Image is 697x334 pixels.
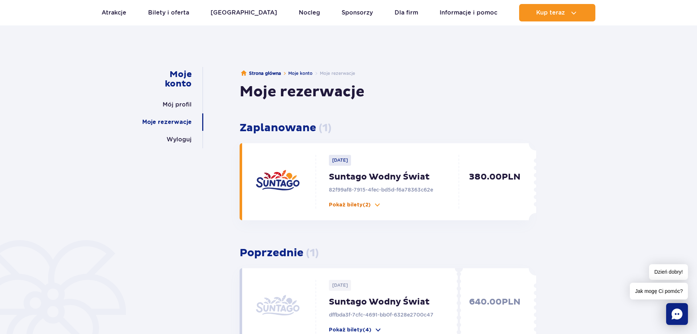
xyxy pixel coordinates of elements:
[313,70,355,77] li: Moje rezerwacje
[241,70,281,77] a: Strona główna
[329,172,462,182] p: Suntago Wodny Świat
[148,4,189,21] a: Bilety i oferta
[630,283,688,299] span: Jak mogę Ci pomóc?
[536,9,565,16] span: Kup teraz
[329,280,351,291] p: [DATE]
[102,4,126,21] a: Atrakcje
[256,286,299,329] img: suntago
[142,113,192,131] a: Moje rezerwacje
[329,297,462,307] p: Suntago Wodny Świat
[240,83,364,101] h1: Moje rezerwacje
[163,96,192,113] a: Mój profil
[240,246,536,259] h3: Poprzednie
[329,155,351,166] p: [DATE]
[519,4,595,21] button: Kup teraz
[329,311,462,318] p: dffbda3f-7cfc-4691-bb0f-6328e2700c47
[329,326,371,334] p: Pokaż bilety (4)
[144,67,192,92] a: Moje konto
[211,4,277,21] a: [GEOGRAPHIC_DATA]
[395,4,418,21] a: Dla firm
[319,121,331,134] span: ( 1 )
[329,201,371,209] p: Pokaż bilety (2)
[329,186,462,193] p: 82f99af8-7915-4fec-bd5d-f6a78363c62e
[240,121,536,134] h3: Zaplanowane
[649,264,688,280] span: Dzień dobry!
[666,303,688,325] div: Chat
[299,4,320,21] a: Nocleg
[463,297,521,334] p: 640.00 PLN
[329,326,382,334] button: Pokaż bilety(4)
[342,4,373,21] a: Sponsorzy
[463,172,521,209] p: 380.00 PLN
[256,161,299,204] img: suntago
[440,4,497,21] a: Informacje i pomoc
[306,246,319,259] span: ( 1 )
[329,201,381,209] button: Pokaż bilety(2)
[288,71,313,76] a: Moje konto
[167,131,192,148] a: Wyloguj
